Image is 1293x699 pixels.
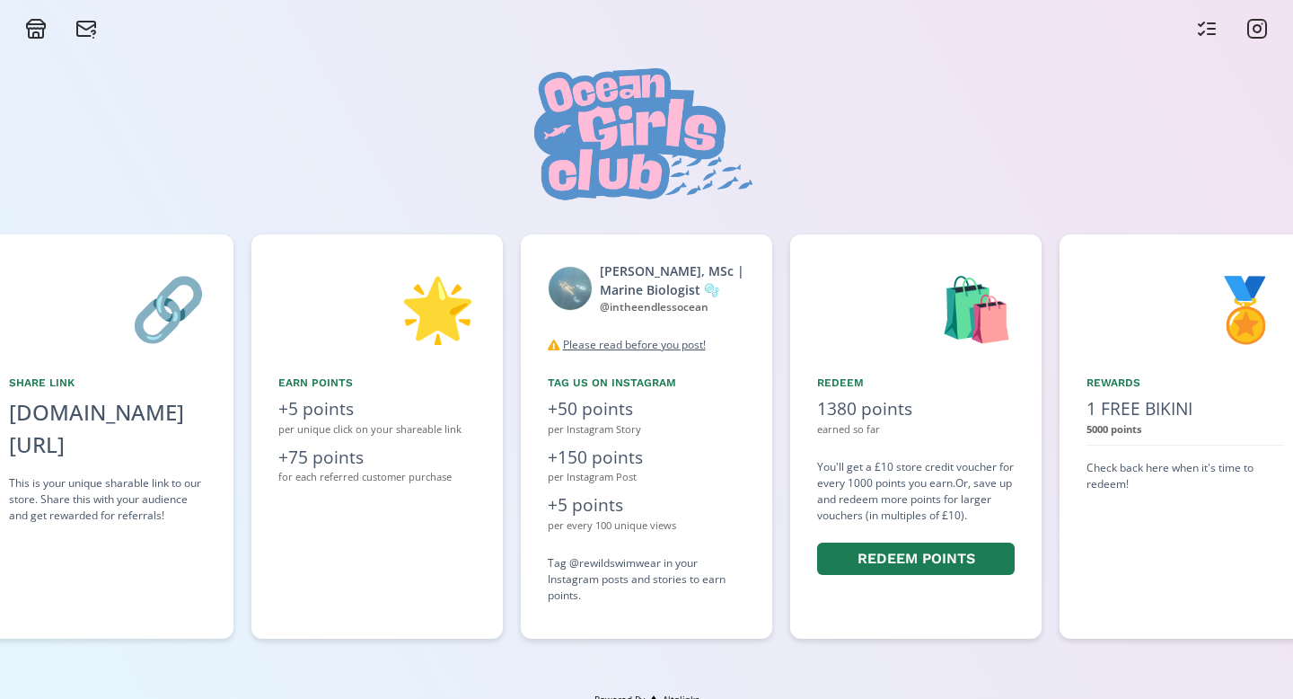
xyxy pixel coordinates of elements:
div: per unique click on your shareable link [278,422,476,438]
div: Earn points [278,375,476,391]
button: Redeem points [817,543,1015,576]
div: @ intheendlessocean [600,299,745,315]
div: +75 points [278,445,476,471]
u: Please read before you post! [563,337,706,352]
div: 🏅 [1086,261,1284,353]
div: Share Link [9,375,207,391]
div: per Instagram Story [548,422,745,438]
img: 501378892_18055425236465616_2292428670844277996_n.jpg [548,266,593,311]
div: +5 points [278,396,476,422]
div: [DOMAIN_NAME][URL] [9,396,207,461]
div: +150 points [548,445,745,471]
div: 🔗 [9,261,207,353]
div: per Instagram Post [548,470,745,485]
div: This is your unique sharable link to our store. Share this with your audience and get rewarded fo... [9,475,207,524]
div: [PERSON_NAME], MSc | Marine Biologist 🫧 [600,261,745,299]
div: Redeem [817,375,1015,391]
div: 1380 points [817,396,1015,422]
div: +50 points [548,396,745,422]
div: +5 points [548,492,745,518]
div: for each referred customer purchase [278,470,476,485]
div: You'll get a £10 store credit voucher for every 1000 points you earn. Or, save up and redeem more... [817,459,1015,579]
div: Tag us on Instagram [548,375,745,391]
div: earned so far [817,422,1015,438]
div: 🛍️ [817,261,1015,353]
div: 🌟 [278,261,476,353]
div: Tag @rewildswimwear in your Instagram posts and stories to earn points. [548,555,745,604]
div: per every 100 unique views [548,518,745,534]
strong: 5000 points [1086,422,1142,436]
div: 1 FREE BIKINI [1086,396,1284,422]
img: sUztbQuRCcrb [435,54,859,211]
div: Rewards [1086,375,1284,391]
div: Check back here when it's time to redeem! [1086,460,1284,492]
